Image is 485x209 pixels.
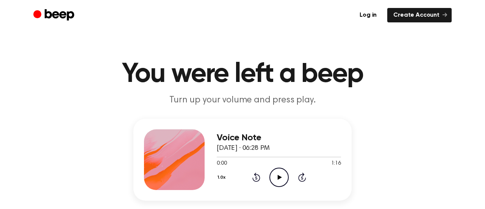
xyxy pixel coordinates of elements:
p: Turn up your volume and press play. [97,94,388,107]
a: Log in [354,8,383,22]
h1: You were left a beep [48,61,436,88]
a: Beep [33,8,76,23]
span: 0:00 [217,160,227,168]
span: 1:16 [331,160,341,168]
button: 1.0x [217,171,228,184]
a: Create Account [387,8,452,22]
h3: Voice Note [217,133,341,143]
span: [DATE] · 06:28 PM [217,145,270,152]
